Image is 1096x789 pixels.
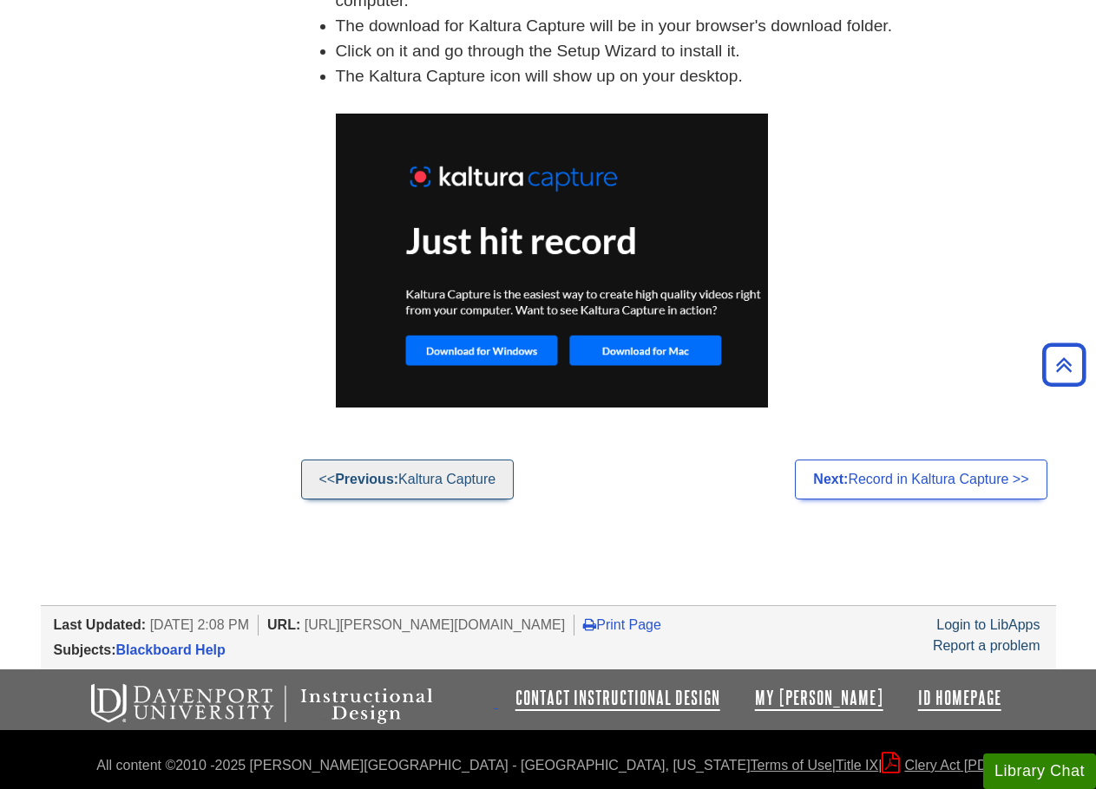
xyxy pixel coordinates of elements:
a: Clery Act [882,758,999,773]
span: URL: [267,617,300,632]
span: Last Updated: [54,617,147,632]
a: ID Homepage [918,688,1001,708]
a: Report a problem [933,638,1040,653]
a: Contact Instructional Design [515,688,720,708]
li: The Kaltura Capture icon will show up on your desktop. [336,64,1056,408]
a: My [PERSON_NAME] [755,688,883,708]
span: Subjects: [54,642,116,657]
a: Title IX [836,758,878,773]
a: Back to Top [1036,353,1092,376]
strong: Next: [813,472,848,486]
a: Blackboard Help [116,642,226,657]
img: kaltura capture download [336,114,768,408]
strong: Previous: [335,472,398,486]
a: Next:Record in Kaltura Capture >> [795,460,1047,499]
a: Terms of Use [751,758,832,773]
a: <<Previous:Kaltura Capture [301,460,515,499]
button: Library Chat [983,753,1096,789]
li: Click on it and go through the Setup Wizard to install it. [336,39,1056,64]
i: Print Page [583,617,596,631]
span: [URL][PERSON_NAME][DOMAIN_NAME] [305,617,566,632]
a: Print Page [583,617,661,632]
a: Login to LibApps [936,617,1040,632]
span: [DATE] 2:08 PM [150,617,249,632]
li: The download for Kaltura Capture will be in your browser's download folder. [336,14,1056,39]
img: Davenport University Instructional Design [77,682,494,726]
